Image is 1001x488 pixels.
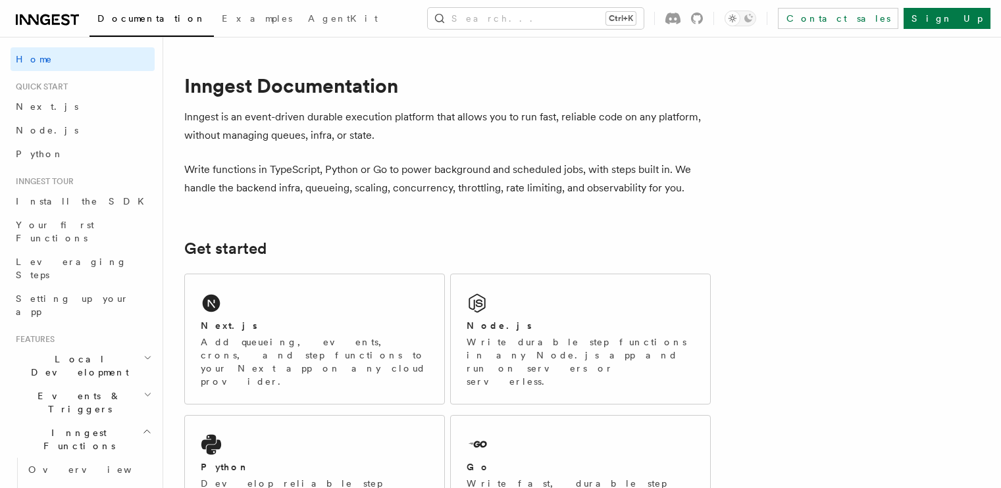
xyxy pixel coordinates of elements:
span: Events & Triggers [11,389,143,416]
span: Quick start [11,82,68,92]
p: Inngest is an event-driven durable execution platform that allows you to run fast, reliable code ... [184,108,711,145]
span: Overview [28,464,164,475]
span: Local Development [11,353,143,379]
span: Inngest tour [11,176,74,187]
a: AgentKit [300,4,386,36]
span: Install the SDK [16,196,152,207]
span: Leveraging Steps [16,256,127,280]
a: Contact sales [778,8,898,29]
span: Home [16,53,53,66]
a: Install the SDK [11,189,155,213]
a: Overview [23,458,155,481]
a: Home [11,47,155,71]
button: Search...Ctrl+K [428,8,644,29]
span: Next.js [16,101,78,112]
h2: Python [201,460,249,474]
a: Next.js [11,95,155,118]
kbd: Ctrl+K [606,12,636,25]
a: Node.js [11,118,155,142]
span: Features [11,334,55,345]
a: Get started [184,239,267,258]
span: Python [16,149,64,159]
span: AgentKit [308,13,378,24]
p: Write durable step functions in any Node.js app and run on servers or serverless. [467,335,694,388]
a: Sign Up [904,8,990,29]
span: Your first Functions [16,220,94,243]
a: Leveraging Steps [11,250,155,287]
button: Events & Triggers [11,384,155,421]
span: Inngest Functions [11,426,142,452]
h2: Go [467,460,490,474]
a: Next.jsAdd queueing, events, crons, and step functions to your Next app on any cloud provider. [184,274,445,404]
a: Node.jsWrite durable step functions in any Node.js app and run on servers or serverless. [450,274,711,404]
button: Inngest Functions [11,421,155,458]
h2: Node.js [467,319,532,332]
h2: Next.js [201,319,257,332]
button: Local Development [11,347,155,384]
p: Add queueing, events, crons, and step functions to your Next app on any cloud provider. [201,335,428,388]
h1: Inngest Documentation [184,74,711,97]
span: Setting up your app [16,293,129,317]
span: Documentation [97,13,206,24]
button: Toggle dark mode [725,11,756,26]
p: Write functions in TypeScript, Python or Go to power background and scheduled jobs, with steps bu... [184,160,711,197]
a: Examples [214,4,300,36]
span: Examples [222,13,292,24]
a: Python [11,142,155,166]
span: Node.js [16,125,78,135]
a: Documentation [90,4,214,37]
a: Setting up your app [11,287,155,324]
a: Your first Functions [11,213,155,250]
